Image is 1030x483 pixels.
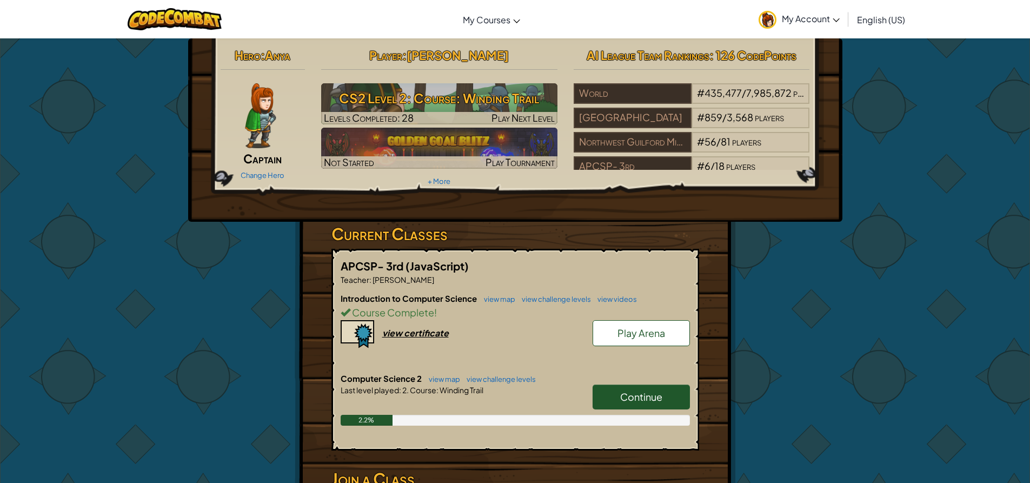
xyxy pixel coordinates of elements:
[742,87,746,99] span: /
[423,375,460,383] a: view map
[697,135,705,148] span: #
[793,87,822,99] span: players
[574,83,692,104] div: World
[324,111,414,124] span: Levels Completed: 28
[434,306,437,319] span: !
[261,48,265,63] span: :
[341,415,393,426] div: 2.2%
[697,111,705,123] span: #
[350,306,434,319] span: Course Complete
[705,160,710,172] span: 6
[732,135,761,148] span: players
[341,385,399,395] span: Last level played
[753,2,845,36] a: My Account
[592,295,637,303] a: view videos
[620,391,662,403] span: Continue
[726,160,755,172] span: players
[857,14,905,25] span: English (US)
[341,259,406,273] span: APCSP- 3rd
[587,48,709,63] span: AI League Team Rankings
[722,111,727,123] span: /
[321,128,557,169] img: Golden Goal
[782,13,840,24] span: My Account
[265,48,290,63] span: Anya
[697,87,705,99] span: #
[371,275,434,284] span: [PERSON_NAME]
[341,373,423,383] span: Computer Science 2
[321,83,557,124] img: CS2 Level 2: Course: Winding Trail
[721,135,730,148] span: 81
[321,86,557,110] h3: CS2 Level 2: Course: Winding Trail
[407,48,509,63] span: [PERSON_NAME]
[321,128,557,169] a: Not StartedPlay Tournament
[341,320,374,348] img: certificate-icon.png
[341,293,479,303] span: Introduction to Computer Science
[727,111,753,123] span: 3,568
[341,275,369,284] span: Teacher
[463,14,510,25] span: My Courses
[716,135,721,148] span: /
[759,11,776,29] img: avatar
[710,160,715,172] span: /
[406,259,469,273] span: (JavaScript)
[401,385,409,395] span: 2.
[245,83,276,148] img: captain-pose.png
[243,151,282,166] span: Captain
[369,275,371,284] span: :
[574,108,692,128] div: [GEOGRAPHIC_DATA]
[461,375,536,383] a: view challenge levels
[574,132,692,153] div: Northwest Guilford Middle
[705,111,722,123] span: 859
[574,118,810,130] a: [GEOGRAPHIC_DATA]#859/3,568players
[697,160,705,172] span: #
[235,48,261,63] span: Hero
[341,327,449,339] a: view certificate
[574,94,810,106] a: World#435,477/7,985,872players
[382,327,449,339] div: view certificate
[486,156,555,168] span: Play Tournament
[755,111,784,123] span: players
[369,48,402,63] span: Player
[321,83,557,124] a: Play Next Level
[574,142,810,155] a: Northwest Guilford Middle#56/81players
[574,167,810,179] a: APCSP- 3rd#6/18players
[746,87,792,99] span: 7,985,872
[715,160,725,172] span: 18
[399,385,401,395] span: :
[479,295,515,303] a: view map
[852,5,911,34] a: English (US)
[574,156,692,177] div: APCSP- 3rd
[617,327,665,339] span: Play Arena
[491,111,555,124] span: Play Next Level
[705,135,716,148] span: 56
[457,5,526,34] a: My Courses
[705,87,742,99] span: 435,477
[324,156,374,168] span: Not Started
[428,177,450,186] a: + More
[402,48,407,63] span: :
[241,171,284,180] a: Change Hero
[409,385,483,395] span: Course: Winding Trail
[516,295,591,303] a: view challenge levels
[709,48,796,63] span: : 126 CodePoints
[128,8,222,30] img: CodeCombat logo
[331,222,699,246] h3: Current Classes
